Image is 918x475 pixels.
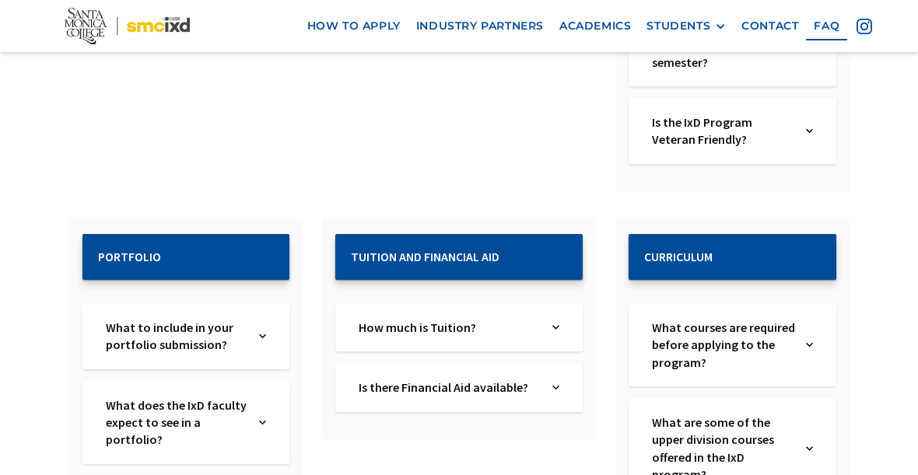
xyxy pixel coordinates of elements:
[646,19,726,33] div: STUDENTS
[65,8,190,44] img: Santa Monica College - SMC IxD logo
[98,250,275,264] h2: Portfolio
[857,19,872,34] img: icon - instagram
[106,396,251,449] a: What does the IxD faculty expect to see in a portfolio?
[652,319,797,371] a: What courses are required before applying to the program?
[734,12,806,40] a: contact
[106,319,251,354] a: What to include in your portfolio submission?
[408,12,552,40] a: industry partners
[652,114,797,148] a: Is the IxD Program Veteran Friendly?
[806,12,847,40] a: faq
[359,319,539,336] a: How much is Tuition?
[300,12,408,40] a: how to apply
[552,12,639,40] a: Academics
[646,19,710,33] div: STUDENTS
[351,250,567,264] h2: Tuition and Financial Aid
[359,379,539,396] a: Is there Financial Aid available?
[644,250,821,264] h2: Curriculum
